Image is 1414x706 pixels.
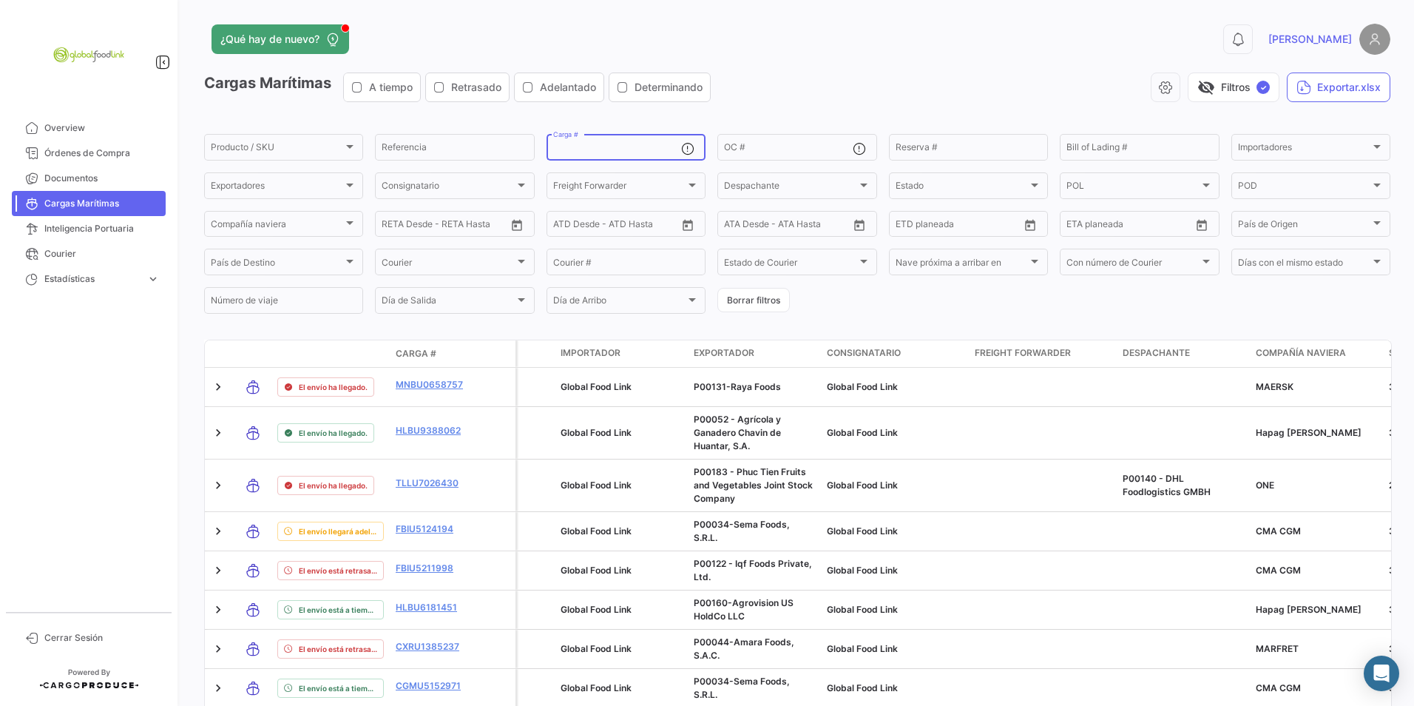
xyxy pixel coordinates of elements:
[299,525,377,537] span: El envío llegará adelantado.
[717,288,790,312] button: Borrar filtros
[396,347,436,360] span: Carga #
[561,643,632,654] span: Global Food Link
[610,221,669,232] input: ATD Hasta
[212,24,349,54] button: ¿Qué hay de nuevo?
[396,562,473,575] a: FBIU5211998
[561,346,620,360] span: Importador
[396,477,473,490] a: TLLU7026430
[44,247,160,260] span: Courier
[827,346,901,360] span: Consignatario
[827,525,898,537] span: Global Food Link
[299,381,368,393] span: El envío ha llegado.
[1066,221,1093,232] input: Desde
[12,166,166,191] a: Documentos
[694,676,790,700] span: P00034-Sema Foods, S.R.L.
[515,73,603,101] button: Adelantado
[827,643,898,654] span: Global Food Link
[478,348,515,360] datatable-header-cell: Póliza
[1256,427,1361,438] span: Hapag Lloyd
[44,147,160,160] span: Órdenes de Compra
[204,73,715,102] h3: Cargas Marítimas
[146,272,160,286] span: expand_more
[396,424,473,437] a: HLBU9388062
[1256,480,1274,491] span: ONE
[555,340,688,367] datatable-header-cell: Importador
[827,480,898,491] span: Global Food Link
[12,141,166,166] a: Órdenes de Compra
[1268,32,1352,47] span: [PERSON_NAME]
[369,80,413,95] span: A tiempo
[724,259,856,269] span: Estado de Courier
[12,115,166,141] a: Overview
[827,565,898,576] span: Global Food Link
[1256,565,1301,576] span: CMA CGM
[1066,183,1199,193] span: POL
[1117,340,1250,367] datatable-header-cell: Despachante
[694,597,794,622] span: P00160-Agrovision US HoldCo LLC
[561,565,632,576] span: Global Food Link
[52,18,126,92] img: 54b9ca08-384c-4106-b190-c4a529278d19.jpeg
[382,183,514,193] span: Consignatario
[382,297,514,308] span: Día de Salida
[211,563,226,578] a: Expand/Collapse Row
[609,73,710,101] button: Determinando
[44,272,141,286] span: Estadísticas
[1066,259,1199,269] span: Con número de Courier
[827,381,898,392] span: Global Food Link
[561,525,632,537] span: Global Food Link
[396,601,473,614] a: HLBU6181451
[896,259,1028,269] span: Nave próxima a arribar en
[1256,643,1299,654] span: MARFRET
[299,682,377,694] span: El envío está a tiempo.
[396,378,473,391] a: MNBU0658757
[271,348,390,360] datatable-header-cell: Estado de Envio
[1256,604,1361,615] span: Hapag Lloyd
[848,214,870,236] button: Open calendar
[694,519,790,543] span: P00034-Sema Foods, S.R.L.
[694,636,794,661] span: P00044-Amara Foods, S.A.C.
[694,466,813,504] span: P00183 - Phuc Tien Fruits and Vegetables Joint Stock Company
[724,183,856,193] span: Despachante
[396,522,473,536] a: FBIU5124194
[1123,346,1190,360] span: Despachante
[561,480,632,491] span: Global Food Link
[694,414,781,451] span: P00052 - Agrícola y Ganadero Chavin de Huantar, S.A.
[1188,73,1279,102] button: visibility_offFiltros✓
[896,183,1028,193] span: Estado
[1238,221,1370,232] span: País de Origen
[506,214,528,236] button: Open calendar
[1103,221,1163,232] input: Hasta
[553,183,686,193] span: Freight Forwarder
[1256,346,1346,360] span: Compañía naviera
[1238,183,1370,193] span: POD
[426,73,509,101] button: Retrasado
[518,340,555,367] datatable-header-cell: Carga Protegida
[12,216,166,241] a: Inteligencia Portuaria
[211,380,226,394] a: Expand/Collapse Row
[553,221,600,232] input: ATD Desde
[396,640,473,653] a: CXRU1385237
[299,480,368,491] span: El envío ha llegado.
[1250,340,1383,367] datatable-header-cell: Compañía naviera
[44,172,160,185] span: Documentos
[694,558,812,582] span: P00122 - Iqf Foods Private, Ltd.
[211,642,226,656] a: Expand/Collapse Row
[12,191,166,216] a: Cargas Marítimas
[1019,214,1041,236] button: Open calendar
[44,197,160,210] span: Cargas Marítimas
[1191,214,1213,236] button: Open calendar
[12,241,166,266] a: Courier
[821,340,969,367] datatable-header-cell: Consignatario
[382,259,514,269] span: Courier
[635,80,703,95] span: Determinando
[299,565,377,576] span: El envío está retrasado.
[540,80,596,95] span: Adelantado
[561,427,632,438] span: Global Food Link
[396,679,473,693] a: CGMU5152971
[44,222,160,235] span: Inteligencia Portuaria
[1238,144,1370,155] span: Importadores
[44,631,160,645] span: Cerrar Sesión
[211,602,226,617] a: Expand/Collapse Row
[44,121,160,135] span: Overview
[451,80,501,95] span: Retrasado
